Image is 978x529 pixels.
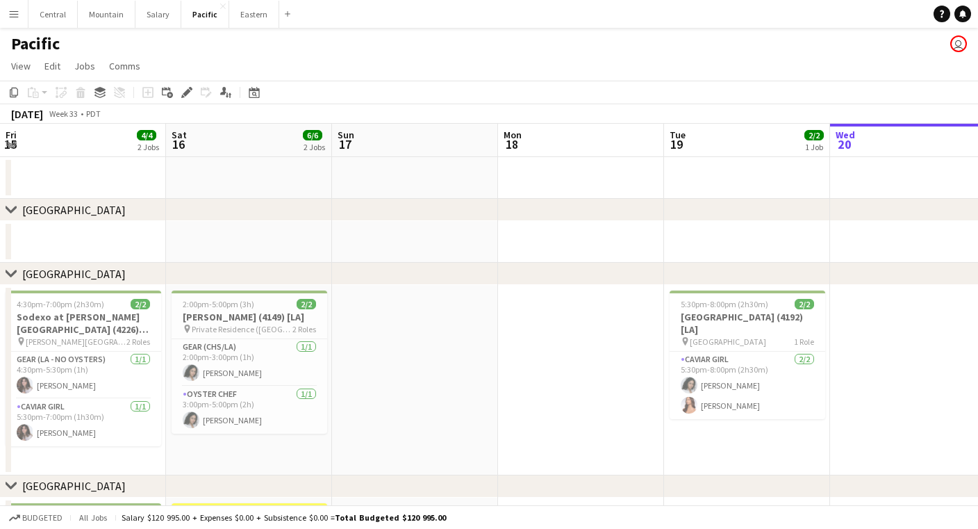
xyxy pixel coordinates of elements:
div: 2 Jobs [304,142,325,152]
span: Edit [44,60,60,72]
span: 4:30pm-7:00pm (2h30m) [17,299,104,309]
span: 15 [3,136,17,152]
div: Salary $120 995.00 + Expenses $0.00 + Subsistence $0.00 = [122,512,446,523]
span: 19 [668,136,686,152]
app-card-role: Caviar Girl2/25:30pm-8:00pm (2h30m)[PERSON_NAME][PERSON_NAME] [670,352,825,419]
span: [PERSON_NAME][GEOGRAPHIC_DATA] ([GEOGRAPHIC_DATA], [GEOGRAPHIC_DATA]) [26,336,126,347]
span: Comms [109,60,140,72]
span: 2:00pm-5:00pm (3h) [183,299,254,309]
app-card-role: Caviar Girl1/15:30pm-7:00pm (1h30m)[PERSON_NAME] [6,399,161,446]
h1: Pacific [11,33,60,54]
span: 20 [834,136,855,152]
div: [DATE] [11,107,43,121]
div: [GEOGRAPHIC_DATA] [22,479,126,493]
app-card-role: Oyster Chef1/13:00pm-5:00pm (2h)[PERSON_NAME] [172,386,327,434]
h3: [PERSON_NAME] (4149) [LA] [172,311,327,323]
span: Tue [670,129,686,141]
app-card-role: Gear (CHS/LA)1/12:00pm-3:00pm (1h)[PERSON_NAME] [172,339,327,386]
div: [GEOGRAPHIC_DATA] [22,203,126,217]
span: 4/4 [137,130,156,140]
div: [GEOGRAPHIC_DATA] [22,267,126,281]
span: Week 33 [46,108,81,119]
span: 1 Role [794,336,814,347]
span: 2/2 [131,299,150,309]
button: Mountain [78,1,135,28]
span: 16 [169,136,187,152]
h3: Sodexo at [PERSON_NAME][GEOGRAPHIC_DATA] (4226) [LA] [6,311,161,336]
button: Pacific [181,1,229,28]
button: Budgeted [7,510,65,526]
div: 1 Job [805,142,823,152]
button: Eastern [229,1,279,28]
span: 2 Roles [126,336,150,347]
span: 5:30pm-8:00pm (2h30m) [681,299,768,309]
span: Wed [836,129,855,141]
span: Jobs [74,60,95,72]
span: Private Residence ([GEOGRAPHIC_DATA], [GEOGRAPHIC_DATA]) [192,324,292,334]
a: View [6,57,36,75]
h3: [GEOGRAPHIC_DATA] (4192) [LA] [670,311,825,336]
a: Jobs [69,57,101,75]
app-card-role: Gear (LA - NO oysters)1/14:30pm-5:30pm (1h)[PERSON_NAME] [6,352,161,399]
span: Budgeted [22,513,63,523]
span: Fri [6,129,17,141]
button: Central [28,1,78,28]
app-job-card: 4:30pm-7:00pm (2h30m)2/2Sodexo at [PERSON_NAME][GEOGRAPHIC_DATA] (4226) [LA] [PERSON_NAME][GEOGRA... [6,291,161,446]
span: All jobs [76,512,110,523]
span: 6/6 [303,130,322,140]
span: 2/2 [804,130,824,140]
span: View [11,60,31,72]
span: [GEOGRAPHIC_DATA] [690,336,766,347]
span: 18 [502,136,522,152]
div: PDT [86,108,101,119]
div: 2 Jobs [138,142,159,152]
span: Sun [338,129,354,141]
span: 17 [335,136,354,152]
span: 2/2 [795,299,814,309]
span: 2/2 [297,299,316,309]
app-job-card: 5:30pm-8:00pm (2h30m)2/2[GEOGRAPHIC_DATA] (4192) [LA] [GEOGRAPHIC_DATA]1 RoleCaviar Girl2/25:30pm... [670,291,825,419]
span: Total Budgeted $120 995.00 [335,512,446,523]
app-user-avatar: Michael Bourie [950,35,967,52]
a: Comms [103,57,146,75]
span: 2 Roles [292,324,316,334]
span: Sat [172,129,187,141]
span: Mon [504,129,522,141]
app-job-card: 2:00pm-5:00pm (3h)2/2[PERSON_NAME] (4149) [LA] Private Residence ([GEOGRAPHIC_DATA], [GEOGRAPHIC_... [172,291,327,434]
a: Edit [39,57,66,75]
button: Salary [135,1,181,28]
